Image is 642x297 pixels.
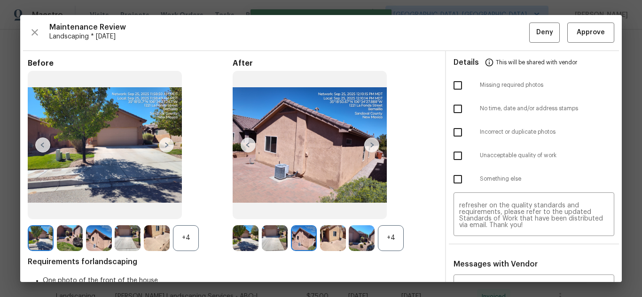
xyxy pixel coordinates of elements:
[364,137,379,152] img: right-chevron-button-url
[28,257,438,267] span: Requirements for landscaping
[233,59,438,68] span: After
[35,137,50,152] img: left-chevron-button-url
[454,51,479,74] span: Details
[480,128,614,136] span: Incorrect or duplicate photos
[567,23,614,43] button: Approve
[446,168,622,191] div: Something else
[446,144,622,168] div: Unacceptable quality of work
[378,225,404,251] div: +4
[49,23,529,32] span: Maintenance Review
[446,97,622,121] div: No time, date and/or address stamps
[496,51,577,74] span: This will be shared with vendor
[480,81,614,89] span: Missing required photos
[480,175,614,183] span: Something else
[480,152,614,160] span: Unacceptable quality of work
[480,105,614,113] span: No time, date and/or address stamps
[454,260,538,268] span: Messages with Vendor
[446,121,622,144] div: Incorrect or duplicate photos
[28,59,233,68] span: Before
[159,137,174,152] img: right-chevron-button-url
[577,27,605,38] span: Approve
[43,276,438,285] li: One photo of the front of the house
[173,225,199,251] div: +4
[241,137,256,152] img: left-chevron-button-url
[529,23,560,43] button: Deny
[49,32,529,41] span: Landscaping * [DATE]
[536,27,553,38] span: Deny
[446,74,622,97] div: Missing required photos
[459,202,609,228] textarea: Maintenance Audit Team: Hello! Unfortunately, this Landscaping visit completed on [DATE] has been...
